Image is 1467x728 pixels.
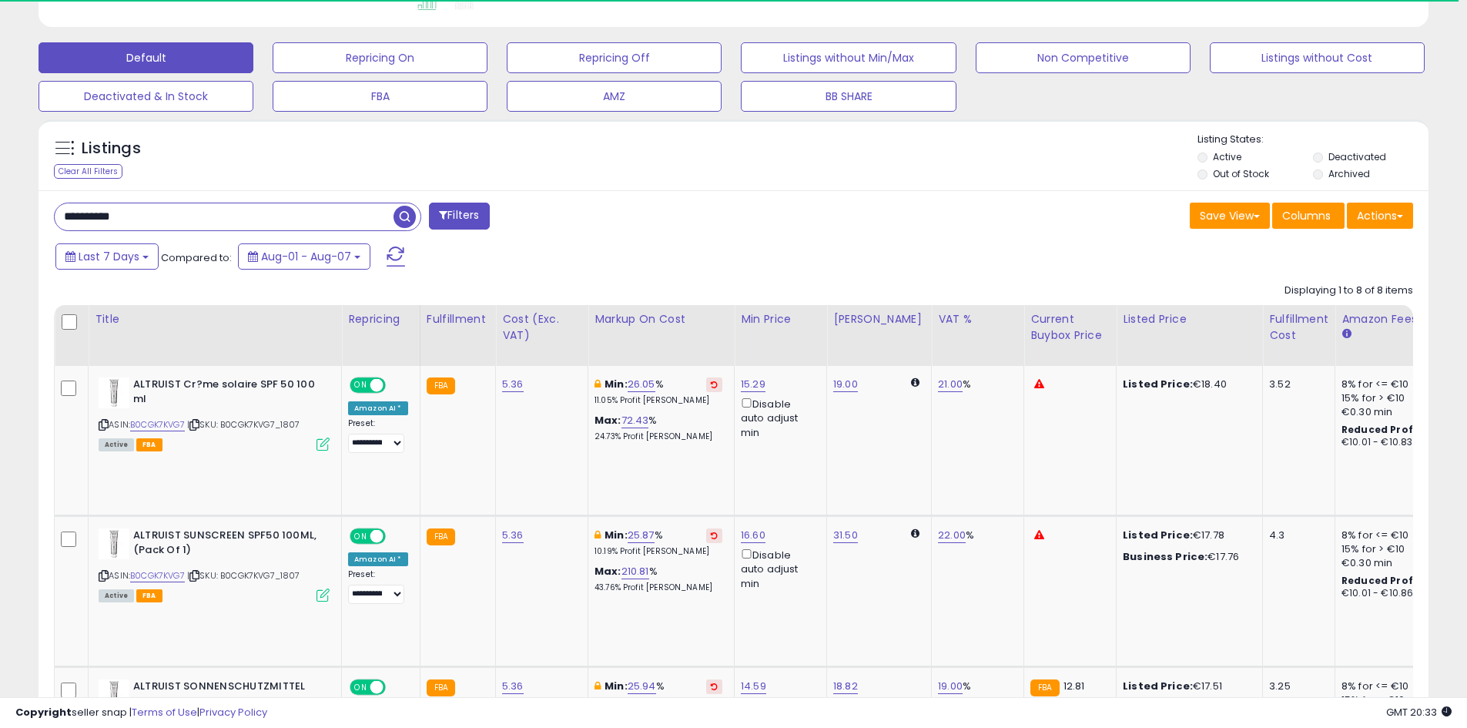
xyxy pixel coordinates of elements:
div: % [938,377,1012,391]
button: Aug-01 - Aug-07 [238,243,370,270]
a: 19.00 [938,679,963,694]
div: Min Price [741,311,820,327]
div: Amazon AI * [348,552,408,566]
div: Repricing [348,311,414,327]
b: Max: [595,413,621,428]
div: VAT % [938,311,1017,327]
b: Reduced Prof. Rng. [1341,423,1442,436]
span: All listings currently available for purchase on Amazon [99,438,134,451]
div: €17.51 [1123,679,1251,693]
strong: Copyright [15,705,72,720]
div: Fulfillment Cost [1269,311,1328,344]
div: Preset: [348,418,408,453]
label: Archived [1328,167,1370,180]
span: Compared to: [161,250,232,265]
a: 15.29 [741,377,765,392]
label: Deactivated [1328,150,1386,163]
p: Listing States: [1197,133,1428,147]
h5: Listings [82,138,141,159]
div: €18.40 [1123,377,1251,391]
b: Min: [605,377,628,391]
div: [PERSON_NAME] [833,311,925,327]
div: Clear All Filters [54,164,122,179]
div: Current Buybox Price [1030,311,1110,344]
button: Save View [1190,203,1270,229]
b: Listed Price: [1123,679,1193,693]
a: Terms of Use [132,705,197,720]
a: 31.50 [833,528,858,543]
div: 3.25 [1269,679,1323,693]
div: Listed Price [1123,311,1256,327]
a: 19.00 [833,377,858,392]
span: 12.81 [1063,679,1085,693]
span: FBA [136,438,162,451]
div: % [938,528,1012,542]
b: Min: [605,679,628,693]
span: All listings currently available for purchase on Amazon [99,589,134,602]
p: 24.73% Profit [PERSON_NAME] [595,431,722,442]
div: Disable auto adjust min [741,546,815,591]
small: FBA [427,377,455,394]
small: FBA [427,528,455,545]
small: Amazon Fees. [1341,327,1351,341]
b: Reduced Prof. Rng. [1341,574,1442,587]
a: 25.94 [628,679,656,694]
span: Aug-01 - Aug-07 [261,249,351,264]
a: 5.36 [502,528,524,543]
span: OFF [383,530,408,543]
img: 31l57FCVnKL._SL40_.jpg [99,528,129,559]
div: % [595,565,722,593]
button: Listings without Min/Max [741,42,956,73]
th: The percentage added to the cost of goods (COGS) that forms the calculator for Min & Max prices. [588,305,735,366]
span: | SKU: B0CGK7KVG7_1807 [187,418,300,431]
div: seller snap | | [15,706,267,720]
a: B0CGK7KVG7 [130,418,185,431]
span: OFF [383,379,408,392]
p: 11.05% Profit [PERSON_NAME] [595,395,722,406]
div: €17.76 [1123,550,1251,564]
b: Listed Price: [1123,528,1193,542]
img: 31l57FCVnKL._SL40_.jpg [99,679,129,710]
b: Max: [595,564,621,579]
label: Out of Stock [1213,167,1269,180]
div: % [595,414,722,442]
b: ALTRUIST SONNENSCHUTZMITTEL SPF50 100ML, 1er-Pack [133,679,320,712]
div: % [938,679,1012,693]
button: Listings without Cost [1210,42,1425,73]
p: 43.76% Profit [PERSON_NAME] [595,582,722,593]
span: Columns [1282,208,1331,223]
button: Deactivated & In Stock [39,81,253,112]
b: Business Price: [1123,549,1207,564]
span: FBA [136,589,162,602]
div: % [595,679,722,708]
span: ON [351,530,370,543]
b: ALTRUIST Cr?me solaire SPF 50 100 ml [133,377,320,410]
a: 22.00 [938,528,966,543]
span: | SKU: B0CGK7KVG7_1807 [187,569,300,582]
span: Last 7 Days [79,249,139,264]
span: 2025-08-15 20:33 GMT [1386,705,1452,720]
a: Privacy Policy [199,705,267,720]
div: Displaying 1 to 8 of 8 items [1284,283,1413,298]
a: 5.36 [502,377,524,392]
button: Filters [429,203,489,230]
b: ALTRUIST SUNSCREEN SPF50 100ML, (Pack Of 1) [133,528,320,561]
a: 210.81 [621,564,649,579]
div: €17.78 [1123,528,1251,542]
button: FBA [273,81,487,112]
a: 5.36 [502,679,524,694]
div: Title [95,311,335,327]
div: Disable auto adjust min [741,395,815,440]
a: 21.00 [938,377,963,392]
img: 31l57FCVnKL._SL40_.jpg [99,377,129,408]
button: Actions [1347,203,1413,229]
div: Markup on Cost [595,311,728,327]
button: Repricing On [273,42,487,73]
div: 4.3 [1269,528,1323,542]
button: Columns [1272,203,1345,229]
span: ON [351,681,370,694]
b: Min: [605,528,628,542]
div: ASIN: [99,377,330,449]
div: Cost (Exc. VAT) [502,311,581,344]
button: AMZ [507,81,722,112]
